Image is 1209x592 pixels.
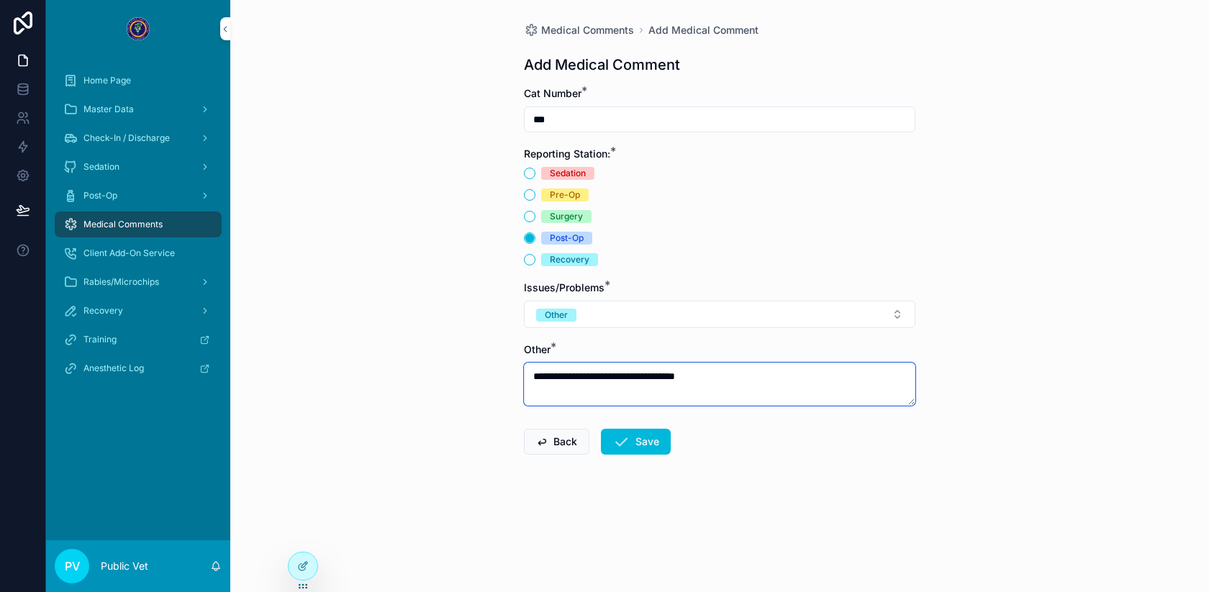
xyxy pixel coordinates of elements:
div: Post-Op [550,232,584,245]
div: Surgery [550,210,583,223]
a: Medical Comments [524,23,634,37]
div: Pre-Op [550,188,580,201]
a: Client Add-On Service [55,240,222,266]
span: Issues/Problems [524,281,604,293]
a: Training [55,327,222,352]
button: Unselect OTHER [536,307,576,322]
a: Sedation [55,154,222,180]
button: Select Button [524,301,915,328]
a: Post-Op [55,183,222,209]
span: Reporting Station: [524,147,610,160]
button: Back [524,429,589,455]
img: App logo [127,17,150,40]
p: Public Vet [101,559,148,573]
span: Home Page [83,75,131,86]
a: Add Medical Comment [648,23,759,37]
span: Medical Comments [541,23,634,37]
span: Other [524,343,551,355]
a: Master Data [55,96,222,122]
a: Check-In / Discharge [55,125,222,151]
a: Recovery [55,298,222,324]
a: Medical Comments [55,211,222,237]
span: Training [83,334,117,345]
span: Client Add-On Service [83,247,175,259]
button: Save [601,429,671,455]
div: Sedation [550,167,586,180]
span: Master Data [83,104,134,115]
span: Anesthetic Log [83,363,144,374]
a: Anesthetic Log [55,355,222,381]
div: Recovery [550,253,589,266]
span: Cat Number [524,87,581,99]
span: PV [65,557,80,575]
span: Recovery [83,305,123,317]
a: Rabies/Microchips [55,269,222,295]
span: Rabies/Microchips [83,276,159,288]
a: Home Page [55,68,222,94]
span: Check-In / Discharge [83,132,170,144]
span: Sedation [83,161,119,173]
h1: Add Medical Comment [524,55,680,75]
div: Other [545,309,568,322]
div: scrollable content [46,58,230,400]
span: Post-Op [83,190,117,201]
span: Medical Comments [83,219,163,230]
